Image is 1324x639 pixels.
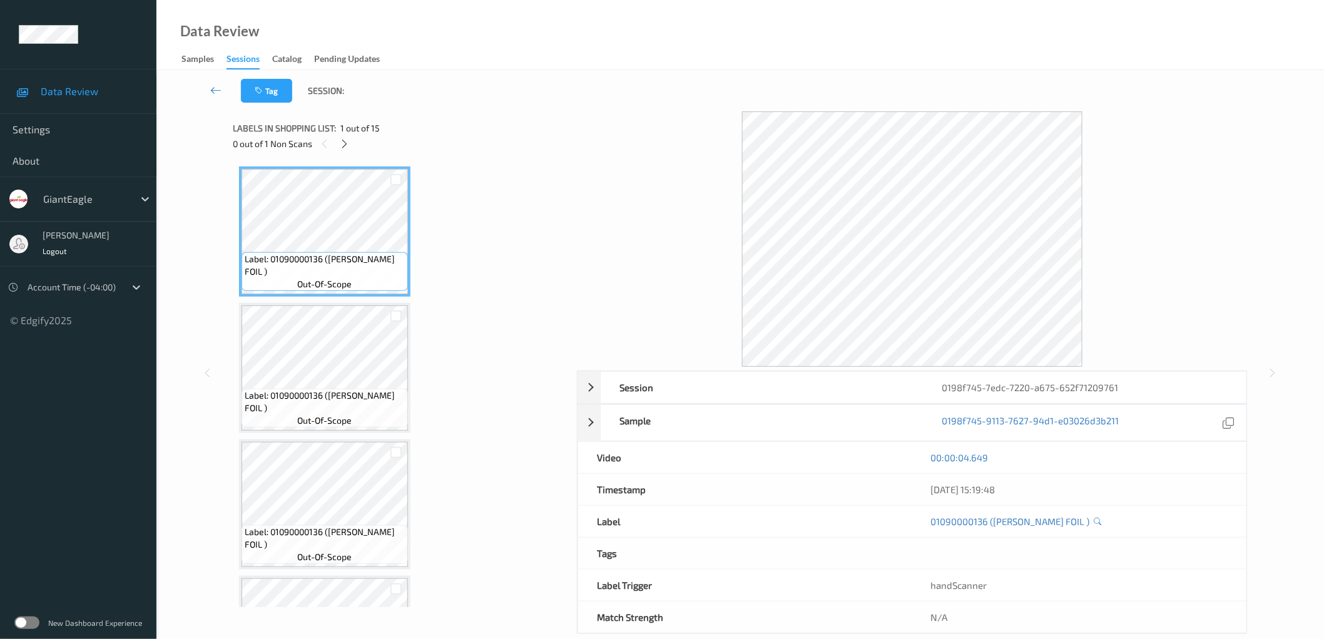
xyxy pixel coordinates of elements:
span: Labels in shopping list: [233,122,336,135]
span: 1 out of 15 [340,122,380,135]
div: Sample [601,405,924,441]
span: out-of-scope [298,278,352,290]
div: Data Review [180,25,259,38]
span: out-of-scope [298,551,352,563]
a: Sessions [227,51,272,69]
div: Pending Updates [314,53,380,68]
div: handScanner [912,570,1246,601]
a: Catalog [272,51,314,68]
div: 0198f745-7edc-7220-a675-652f71209761 [924,372,1246,403]
span: Label: 01090000136 ([PERSON_NAME] FOIL ) [245,253,405,278]
span: Label: 01090000136 ([PERSON_NAME] FOIL ) [245,389,405,414]
div: Video [578,442,912,473]
div: Tags [578,538,912,569]
div: Timestamp [578,474,912,505]
div: Label Trigger [578,570,912,601]
div: 0 out of 1 Non Scans [233,136,568,151]
div: Sample0198f745-9113-7627-94d1-e03026d3b211 [578,404,1247,441]
a: Samples [181,51,227,68]
span: Label: 01090000136 ([PERSON_NAME] FOIL ) [245,526,405,551]
span: out-of-scope [298,414,352,427]
div: Samples [181,53,214,68]
div: [DATE] 15:19:48 [931,483,1228,496]
div: Catalog [272,53,302,68]
a: Pending Updates [314,51,392,68]
div: Session [601,372,924,403]
a: 01090000136 ([PERSON_NAME] FOIL ) [931,515,1090,528]
div: Sessions [227,53,260,69]
div: Label [578,506,912,537]
button: Tag [241,79,292,103]
a: 0198f745-9113-7627-94d1-e03026d3b211 [942,414,1119,431]
div: Match Strength [578,601,912,633]
div: N/A [912,601,1246,633]
span: Session: [308,84,344,97]
div: Session0198f745-7edc-7220-a675-652f71209761 [578,371,1247,404]
a: 00:00:04.649 [931,451,989,464]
